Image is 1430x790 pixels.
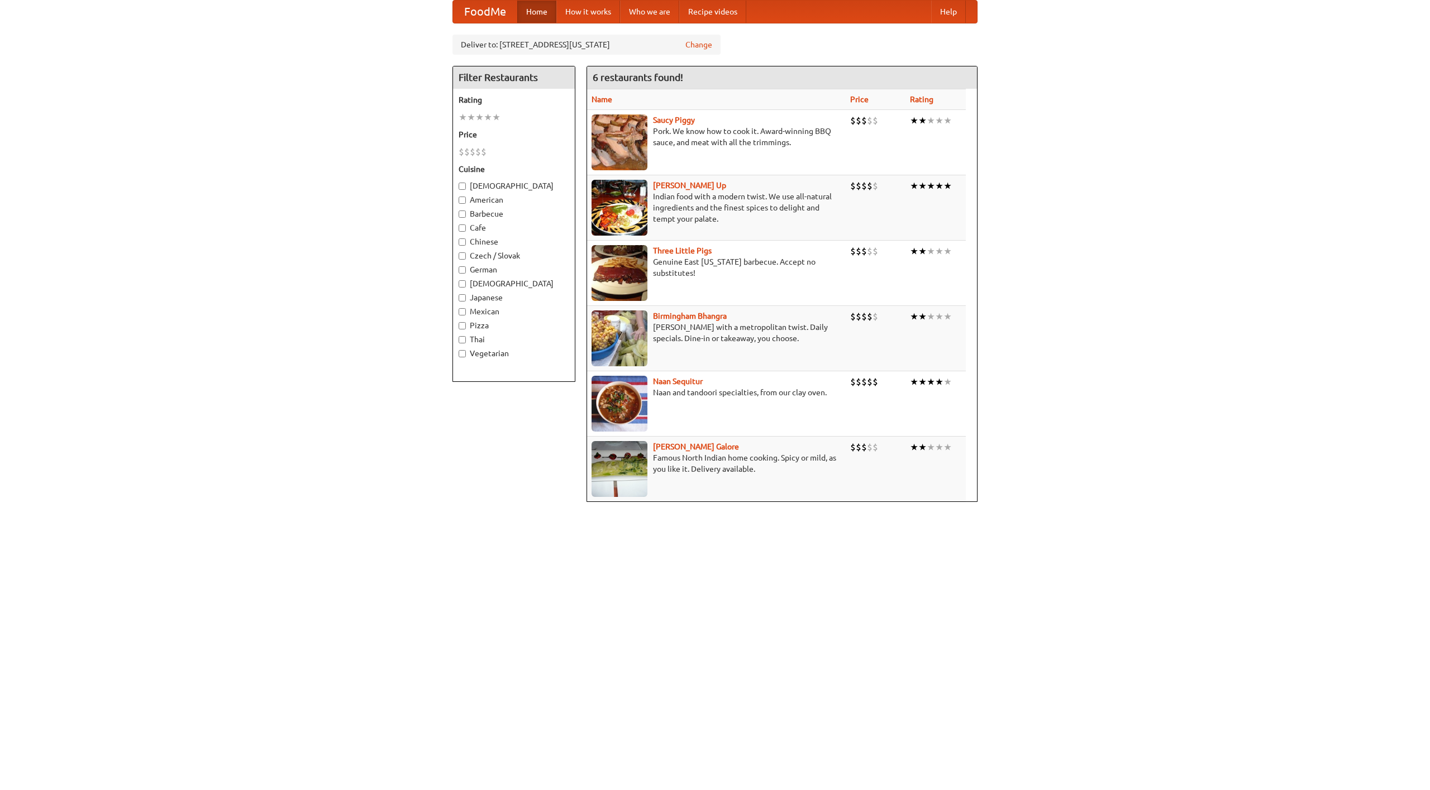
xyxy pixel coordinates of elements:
[459,164,569,175] h5: Cuisine
[850,441,856,453] li: $
[592,387,841,398] p: Naan and tandoori specialties, from our clay oven.
[464,146,470,158] li: $
[918,245,927,257] li: ★
[459,250,569,261] label: Czech / Slovak
[467,111,475,123] li: ★
[475,146,481,158] li: $
[935,310,943,323] li: ★
[943,114,952,127] li: ★
[653,442,739,451] a: [PERSON_NAME] Galore
[459,294,466,301] input: Japanese
[484,111,492,123] li: ★
[935,114,943,127] li: ★
[653,116,695,125] b: Saucy Piggy
[861,441,867,453] li: $
[459,322,466,329] input: Pizza
[592,114,647,170] img: saucy.jpg
[850,95,869,104] a: Price
[459,292,569,303] label: Japanese
[556,1,620,23] a: How it works
[927,441,935,453] li: ★
[592,191,841,224] p: Indian food with a modern twist. We use all-natural ingredients and the finest spices to delight ...
[873,114,878,127] li: $
[910,310,918,323] li: ★
[850,376,856,388] li: $
[873,376,878,388] li: $
[459,180,569,191] label: [DEMOGRAPHIC_DATA]
[685,39,712,50] a: Change
[470,146,475,158] li: $
[452,35,721,55] div: Deliver to: [STREET_ADDRESS][US_STATE]
[856,180,861,192] li: $
[459,320,569,331] label: Pizza
[935,376,943,388] li: ★
[459,146,464,158] li: $
[927,310,935,323] li: ★
[943,245,952,257] li: ★
[653,312,727,320] a: Birmingham Bhangra
[943,310,952,323] li: ★
[910,114,918,127] li: ★
[592,245,647,301] img: littlepigs.jpg
[453,66,575,89] h4: Filter Restaurants
[935,180,943,192] li: ★
[856,441,861,453] li: $
[927,180,935,192] li: ★
[459,280,466,288] input: [DEMOGRAPHIC_DATA]
[856,114,861,127] li: $
[592,322,841,344] p: [PERSON_NAME] with a metropolitan twist. Daily specials. Dine-in or takeaway, you choose.
[943,180,952,192] li: ★
[592,376,647,432] img: naansequitur.jpg
[459,348,569,359] label: Vegetarian
[910,441,918,453] li: ★
[867,245,873,257] li: $
[850,245,856,257] li: $
[492,111,500,123] li: ★
[861,180,867,192] li: $
[653,377,703,386] b: Naan Sequitur
[867,376,873,388] li: $
[918,441,927,453] li: ★
[653,246,712,255] a: Three Little Pigs
[910,376,918,388] li: ★
[927,245,935,257] li: ★
[861,114,867,127] li: $
[459,306,569,317] label: Mexican
[910,95,933,104] a: Rating
[459,334,569,345] label: Thai
[459,252,466,260] input: Czech / Slovak
[459,308,466,315] input: Mexican
[856,310,861,323] li: $
[850,310,856,323] li: $
[481,146,487,158] li: $
[453,1,517,23] a: FoodMe
[918,376,927,388] li: ★
[592,310,647,366] img: bhangra.jpg
[653,181,726,190] b: [PERSON_NAME] Up
[850,114,856,127] li: $
[459,129,569,140] h5: Price
[459,222,569,233] label: Cafe
[459,208,569,219] label: Barbecue
[459,236,569,247] label: Chinese
[459,111,467,123] li: ★
[459,350,466,357] input: Vegetarian
[459,224,466,232] input: Cafe
[459,183,466,190] input: [DEMOGRAPHIC_DATA]
[910,180,918,192] li: ★
[592,452,841,475] p: Famous North Indian home cooking. Spicy or mild, as you like it. Delivery available.
[867,310,873,323] li: $
[459,94,569,106] h5: Rating
[459,197,466,204] input: American
[517,1,556,23] a: Home
[935,441,943,453] li: ★
[679,1,746,23] a: Recipe videos
[867,180,873,192] li: $
[867,441,873,453] li: $
[459,336,466,343] input: Thai
[873,310,878,323] li: $
[931,1,966,23] a: Help
[943,376,952,388] li: ★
